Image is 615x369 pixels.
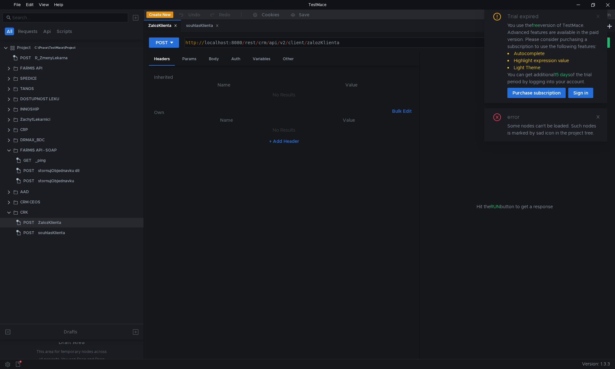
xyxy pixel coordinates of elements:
[20,84,34,94] div: TANOS
[159,81,289,89] th: Name
[266,137,302,145] button: + Add Header
[149,37,179,48] button: POST
[20,53,31,63] span: POST
[507,113,527,121] div: error
[64,328,77,336] div: Drafts
[38,218,61,227] div: ZalozKlienta
[154,109,389,116] h6: Own
[507,13,546,20] div: Trial expired
[38,228,65,238] div: souhlasKlienta
[532,22,540,28] span: free
[23,166,34,176] span: POST
[146,12,173,18] button: Create New
[582,359,610,369] span: Version: 1.3.3
[226,53,245,65] div: Auth
[38,166,79,176] div: stornujObjednavku dll
[23,228,34,238] span: POST
[219,11,230,19] div: Redo
[173,10,205,20] button: Undo
[149,53,175,66] div: Headers
[20,135,45,145] div: DRMAX_BDC
[278,53,299,65] div: Other
[20,104,39,114] div: INNOSHIP
[507,122,600,136] div: Some nodes can't be loaded. Such nodes is marked by sad icon in the project tree.
[154,73,414,81] h6: Inherited
[299,12,309,17] div: Save
[273,127,295,133] nz-embed-empty: No Results
[12,14,124,21] input: Search...
[507,88,566,98] button: Purchase subscription
[568,88,593,98] button: Sign in
[35,53,68,63] div: R_ZmenyLekarna
[507,64,600,71] li: Light Theme
[205,10,235,20] button: Redo
[273,92,295,98] nz-embed-empty: No Results
[204,53,224,65] div: Body
[289,81,414,89] th: Value
[20,115,50,124] div: ZachytLekarnici
[20,197,40,207] div: CRM CEOS
[23,218,34,227] span: POST
[35,43,76,53] div: C:\Prace\TestMace\Project
[20,74,37,83] div: SPEDICE
[156,39,168,46] div: POST
[20,208,28,217] div: CRK
[20,187,29,197] div: AAD
[507,71,600,85] div: You can get additional of the trial period by logging into your account.
[490,204,500,209] span: RUN
[477,203,553,210] span: Hit the button to get a response
[188,11,200,19] div: Undo
[186,22,219,29] div: souhlasKlienta
[177,53,201,65] div: Params
[20,94,59,104] div: DOSTUPNOST LEKU
[23,176,34,186] span: POST
[55,28,74,35] button: Scripts
[16,28,39,35] button: Requests
[507,50,600,57] li: Autocomplete
[507,57,600,64] li: Highlight expression value
[20,63,42,73] div: FARMIS API
[507,22,600,85] div: You use the version of TestMace. Advanced features are available in the paid version. Please cons...
[554,72,570,78] span: 15 days
[248,53,275,65] div: Variables
[38,176,74,186] div: stornujObjednavku
[164,116,289,124] th: Name
[35,156,46,165] div: _ping
[389,107,414,115] button: Bulk Edit
[41,28,53,35] button: Api
[17,43,31,53] div: Project
[20,125,28,135] div: CRP
[262,11,279,19] div: Cookies
[5,28,14,35] button: All
[289,116,409,124] th: Value
[23,156,31,165] span: GET
[20,145,57,155] div: FARMIS API - SOAP
[148,22,177,29] div: ZalozKlienta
